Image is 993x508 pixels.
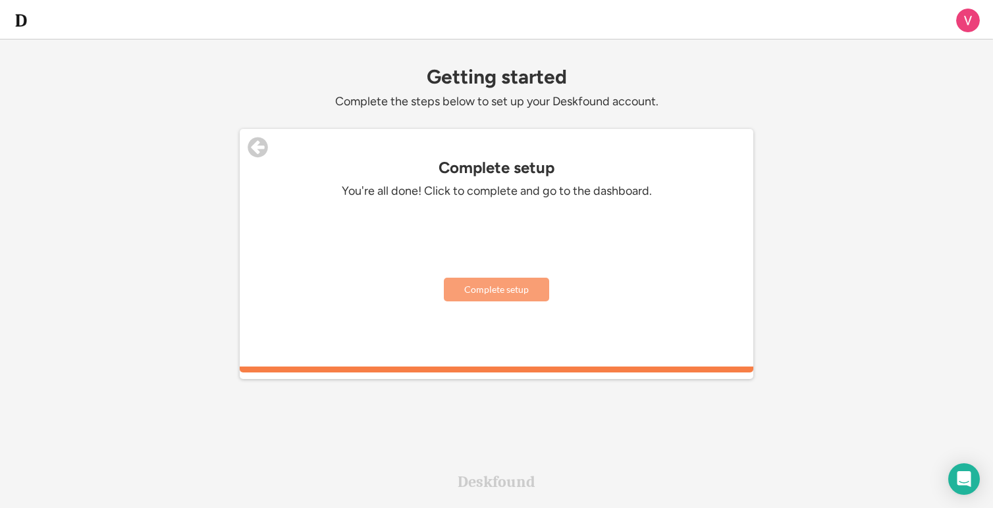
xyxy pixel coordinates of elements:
div: Deskfound [458,474,535,490]
div: You're all done! Click to complete and go to the dashboard. [299,184,694,199]
img: ACg8ocLYlrjt5lXsS975v5Xfyy_w6O5fbyq7VSAB-abyD5U0QdbWtw=s96-c [956,9,980,32]
img: d-whitebg.png [13,13,29,28]
button: Complete setup [444,278,549,301]
div: 100% [242,367,751,372]
div: Open Intercom Messenger [948,463,980,495]
div: Complete the steps below to set up your Deskfound account. [240,94,753,109]
div: Getting started [240,66,753,88]
div: Complete setup [240,159,753,177]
